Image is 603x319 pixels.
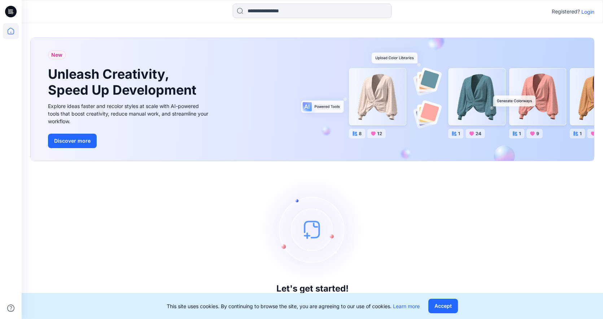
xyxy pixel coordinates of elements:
p: Login [581,8,594,16]
button: Discover more [48,134,97,148]
p: This site uses cookies. By continuing to browse the site, you are agreeing to our use of cookies. [167,302,420,310]
a: Learn more [393,303,420,309]
button: Accept [428,299,458,313]
span: New [51,51,62,59]
h1: Unleash Creativity, Speed Up Development [48,66,200,98]
div: Explore ideas faster and recolor styles at scale with AI-powered tools that boost creativity, red... [48,102,210,125]
h3: Let's get started! [276,284,349,294]
a: Discover more [48,134,210,148]
img: empty-state-image.svg [258,175,367,284]
p: Registered? [552,7,580,16]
